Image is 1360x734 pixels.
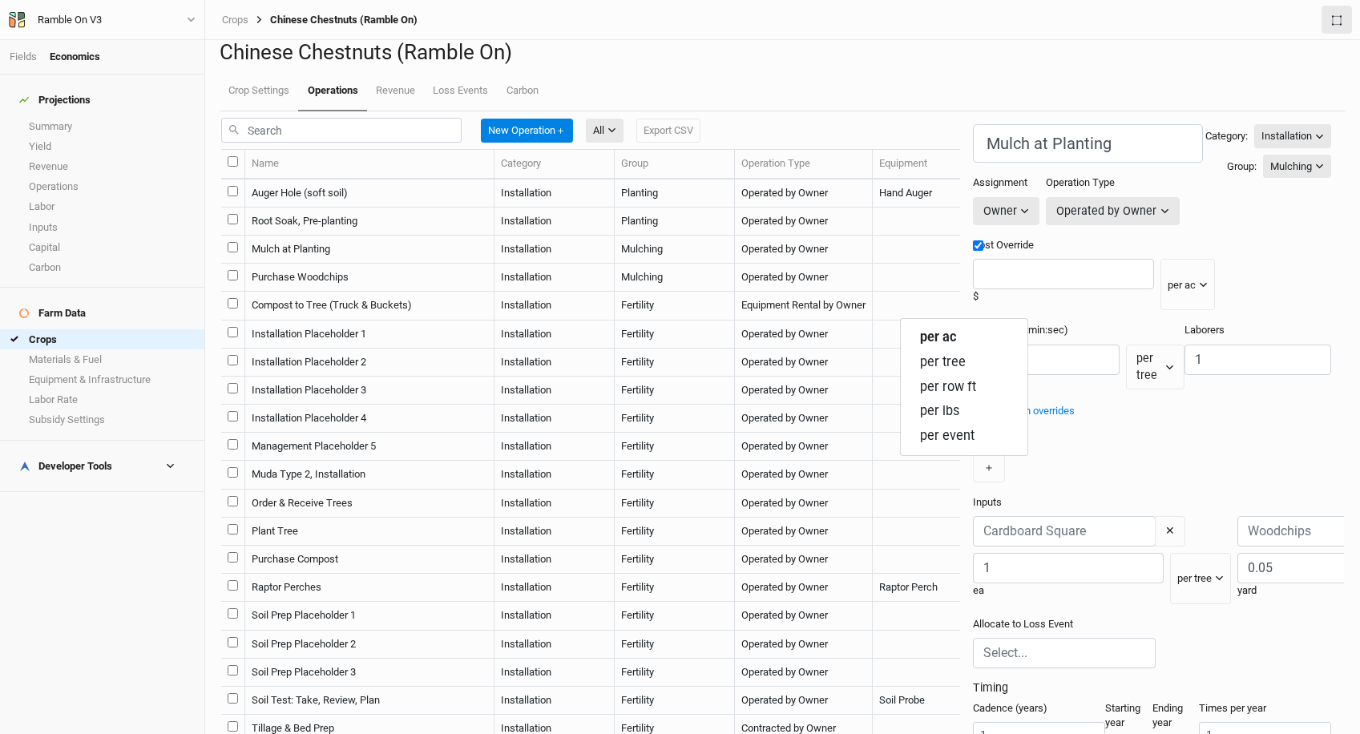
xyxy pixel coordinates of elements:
td: Operated by Owner [735,518,873,546]
td: Installation Placeholder 1 [245,321,494,349]
td: Installation [494,349,615,377]
th: Name [245,150,494,179]
div: Installation [1261,128,1312,144]
div: Operated by Owner [1056,203,1156,220]
h4: Developer Tools [10,450,195,482]
div: Ramble On V3 [38,12,102,28]
td: Purchase Compost [245,546,494,574]
button: ＋ [973,454,1005,482]
td: Operated by Owner [735,574,873,602]
td: Installation [494,292,615,320]
span: per lbs [920,402,959,421]
span: Hand Auger [879,187,932,199]
button: per tree [1126,345,1184,390]
td: Installation [494,659,615,687]
button: ✕ [1155,516,1185,546]
td: Operated by Owner [735,490,873,518]
td: Operated by Owner [735,687,873,715]
td: Soil Test: Take, Review, Plan [245,687,494,715]
label: Laborers [1184,323,1225,337]
td: Installation Placeholder 2 [245,349,494,377]
label: Cost Override [973,238,1215,252]
a: Operations [298,71,366,111]
label: ea [973,583,984,598]
td: Installation [494,461,615,489]
td: Management Placeholder 5 [245,433,494,461]
div: Farm Data [19,307,86,320]
td: Operated by Owner [735,659,873,687]
td: Installation Placeholder 4 [245,405,494,433]
button: Export CSV [636,119,700,143]
td: Fertility [615,461,735,489]
button: per ac [1160,259,1215,310]
input: select this item [228,580,238,591]
div: per ac [1168,277,1196,293]
input: select this item [228,242,238,252]
td: Compost to Tree (Truck & Buckets) [245,292,494,320]
label: Operation Type [1046,175,1115,190]
label: Ending year [1152,701,1199,730]
input: select this item [228,693,238,704]
th: Category [494,150,615,179]
td: Fertility [615,292,735,320]
td: Installation [494,236,615,264]
input: 12:34:56 [973,345,1120,375]
label: Assignment [973,175,1027,190]
button: Ramble On V3 [8,11,196,29]
td: Fertility [615,518,735,546]
input: select this item [228,665,238,676]
td: Operated by Owner [735,631,873,659]
h1: Chinese Chestnuts (Ramble On) [220,40,1346,65]
span: Raptor Perch [879,581,938,593]
div: per tree [1136,350,1162,385]
td: Fertility [615,490,735,518]
td: Root Soak, Pre-planting [245,208,494,236]
td: Installation [494,518,615,546]
span: Soil Probe [879,694,925,706]
td: Mulching [615,264,735,292]
td: Installation [494,179,615,208]
label: Allocate to Loss Event [973,617,1073,631]
div: per tree [1177,571,1212,587]
div: Category: [1205,129,1248,143]
input: select this item [228,467,238,478]
label: Inputs [973,495,1002,510]
td: Operated by Owner [735,433,873,461]
div: All [593,123,604,139]
td: Plant Tree [245,518,494,546]
td: Installation [494,546,615,574]
a: Carbon [498,71,547,110]
td: Fertility [615,687,735,715]
button: per tree [1170,553,1231,604]
a: Fields [10,50,37,63]
td: Installation [494,490,615,518]
td: Operated by Owner [735,208,873,236]
input: select this item [228,186,238,196]
input: select this item [228,552,238,563]
div: Group: [1227,159,1257,174]
input: Cost Override [973,240,983,251]
td: Installation [494,687,615,715]
td: Operated by Owner [735,377,873,405]
label: Cadence (years) [973,701,1047,716]
div: Developer Tools [19,460,112,473]
div: Projections [19,94,91,107]
button: Operated by Owner [1046,197,1179,225]
span: per row ft [920,378,976,397]
input: select this item [228,327,238,337]
input: select this item [228,355,238,365]
input: Search [221,118,462,143]
input: select this item [228,214,238,224]
div: Owner [983,203,1017,220]
span: per event [920,427,975,446]
th: Operation Type [735,150,873,179]
td: Operated by Owner [735,321,873,349]
button: Installation [1254,124,1331,148]
td: Operated by Owner [735,546,873,574]
td: Planting [615,179,735,208]
input: Operation name [973,124,1203,163]
td: Operated by Owner [735,179,873,208]
div: Economics [50,50,100,64]
td: Fertility [615,349,735,377]
td: Installation [494,377,615,405]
